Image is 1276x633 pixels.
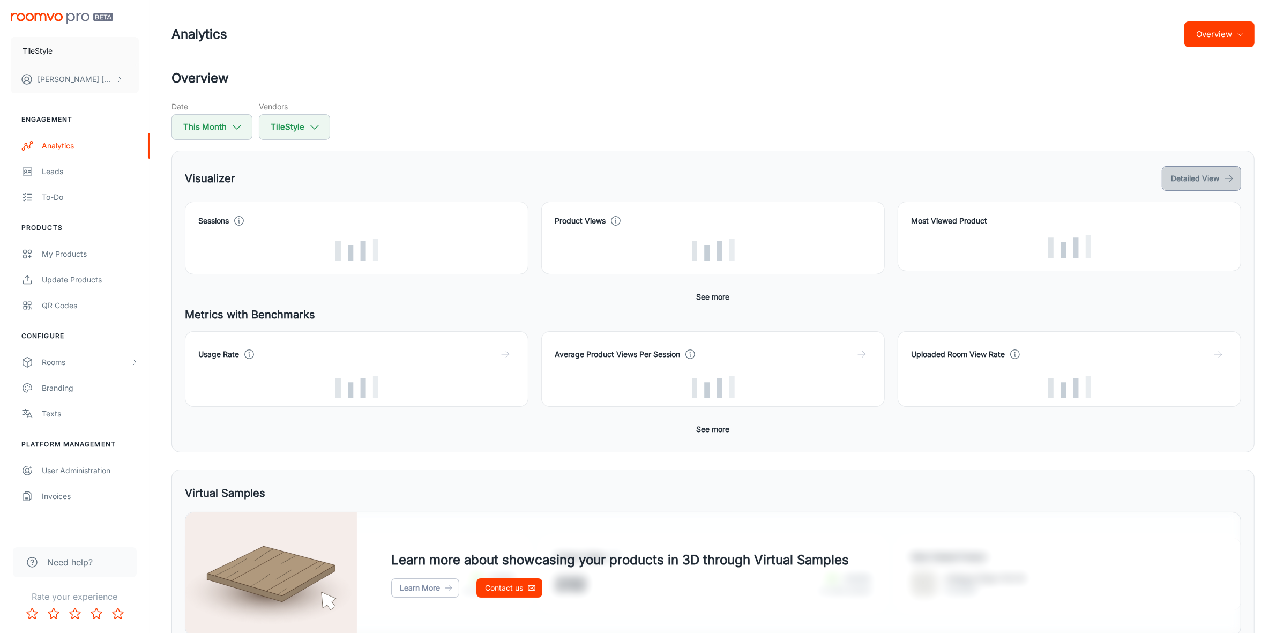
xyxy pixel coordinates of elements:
div: Analytics [42,140,139,152]
a: Contact us [476,578,542,598]
p: TileStyle [23,45,53,57]
button: Detailed View [1162,166,1241,191]
h4: Sessions [198,215,229,227]
h4: Average Product Views Per Session [555,348,680,360]
div: Rooms [42,356,130,368]
h4: Learn more about showcasing your products in 3D through Virtual Samples [391,550,849,570]
img: Loading [692,239,735,261]
img: Loading [1048,376,1091,398]
h5: Date [171,101,252,112]
button: [PERSON_NAME] [PERSON_NAME] [11,65,139,93]
div: Branding [42,382,139,394]
button: Rate 1 star [21,603,43,624]
h4: Most Viewed Product [911,215,1228,227]
h1: Analytics [171,25,227,44]
button: See more [692,420,734,439]
button: Overview [1184,21,1255,47]
img: Loading [692,376,735,398]
h4: Uploaded Room View Rate [911,348,1005,360]
button: This Month [171,114,252,140]
button: Rate 2 star [43,603,64,624]
button: Rate 3 star [64,603,86,624]
button: TileStyle [11,37,139,65]
h5: Metrics with Benchmarks [185,307,1241,323]
div: Update Products [42,274,139,286]
p: Rate your experience [9,590,141,603]
div: QR Codes [42,300,139,311]
h2: Overview [171,69,1255,88]
p: [PERSON_NAME] [PERSON_NAME] [38,73,113,85]
div: To-do [42,191,139,203]
div: Invoices [42,490,139,502]
div: Texts [42,408,139,420]
img: Loading [335,239,378,261]
a: Learn More [391,578,459,598]
button: See more [692,287,734,307]
button: TileStyle [259,114,330,140]
h4: Usage Rate [198,348,239,360]
img: Roomvo PRO Beta [11,13,113,24]
h5: Virtual Samples [185,485,265,501]
button: Rate 5 star [107,603,129,624]
h4: Product Views [555,215,606,227]
div: My Products [42,248,139,260]
img: Loading [1048,235,1091,258]
div: Leads [42,166,139,177]
img: Loading [335,376,378,398]
span: Need help? [47,556,93,569]
div: User Administration [42,465,139,476]
button: Rate 4 star [86,603,107,624]
h5: Vendors [259,101,330,112]
h5: Visualizer [185,170,235,187]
